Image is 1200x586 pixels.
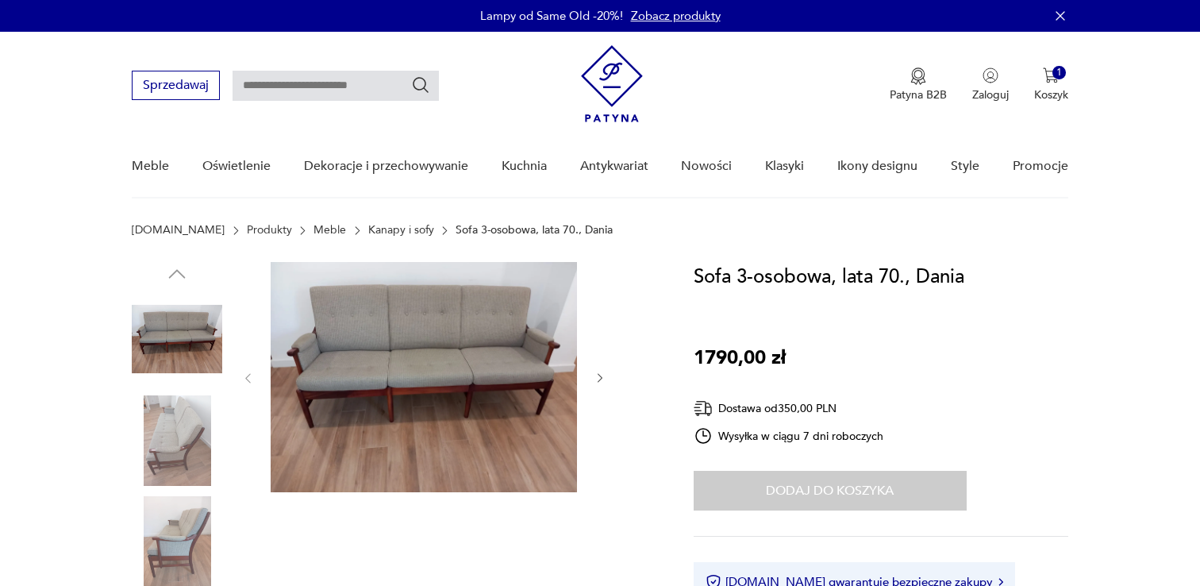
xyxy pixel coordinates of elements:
img: Zdjęcie produktu Sofa 3-osobowa, lata 70., Dania [271,262,577,492]
h1: Sofa 3-osobowa, lata 70., Dania [694,262,964,292]
button: Zaloguj [972,67,1009,102]
a: Sprzedawaj [132,81,220,92]
a: Style [951,136,979,197]
button: Patyna B2B [890,67,947,102]
div: 1 [1052,66,1066,79]
img: Ikona koszyka [1043,67,1059,83]
a: Nowości [681,136,732,197]
a: Kuchnia [502,136,547,197]
p: Sofa 3-osobowa, lata 70., Dania [456,224,613,237]
img: Ikona medalu [910,67,926,85]
a: Antykwariat [580,136,648,197]
img: Zdjęcie produktu Sofa 3-osobowa, lata 70., Dania [132,395,222,486]
p: Zaloguj [972,87,1009,102]
img: Patyna - sklep z meblami i dekoracjami vintage [581,45,643,122]
a: Meble [313,224,346,237]
img: Zdjęcie produktu Sofa 3-osobowa, lata 70., Dania [132,294,222,384]
button: Sprzedawaj [132,71,220,100]
button: 1Koszyk [1034,67,1068,102]
button: Szukaj [411,75,430,94]
div: Dostawa od 350,00 PLN [694,399,884,418]
div: Wysyłka w ciągu 7 dni roboczych [694,426,884,445]
p: Lampy od Same Old -20%! [480,8,623,24]
a: Meble [132,136,169,197]
img: Ikonka użytkownika [983,67,998,83]
a: [DOMAIN_NAME] [132,224,225,237]
a: Zobacz produkty [631,8,721,24]
a: Dekoracje i przechowywanie [304,136,468,197]
p: 1790,00 zł [694,343,786,373]
img: Ikona dostawy [694,399,713,418]
a: Produkty [247,224,292,237]
p: Patyna B2B [890,87,947,102]
a: Ikona medaluPatyna B2B [890,67,947,102]
a: Klasyki [765,136,804,197]
a: Oświetlenie [202,136,271,197]
p: Koszyk [1034,87,1068,102]
a: Promocje [1013,136,1068,197]
a: Kanapy i sofy [368,224,434,237]
img: Ikona strzałki w prawo [998,578,1003,586]
a: Ikony designu [837,136,917,197]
